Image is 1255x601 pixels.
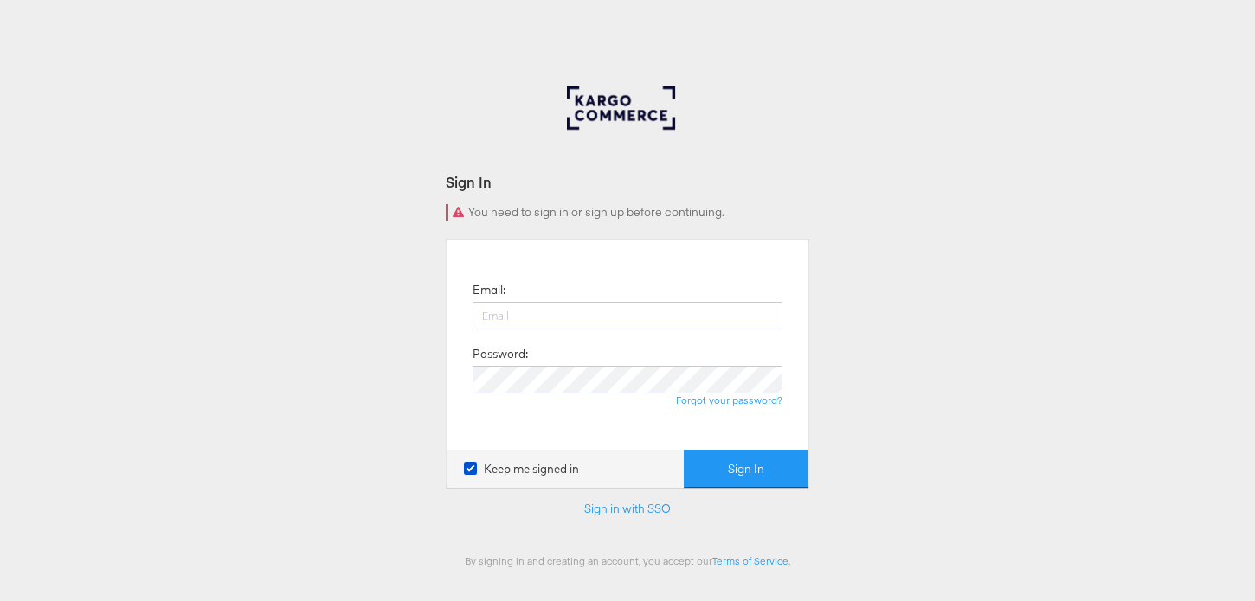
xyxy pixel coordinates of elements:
label: Password: [473,346,528,362]
button: Sign In [684,450,808,489]
a: Terms of Service [712,554,788,567]
div: Sign In [446,172,809,192]
div: By signing in and creating an account, you accept our . [446,554,809,567]
a: Forgot your password? [676,393,782,406]
label: Email: [473,282,505,298]
a: Sign in with SSO [584,501,671,516]
label: Keep me signed in [464,461,579,477]
input: Email [473,302,782,329]
div: You need to sign in or sign up before continuing. [446,204,809,221]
